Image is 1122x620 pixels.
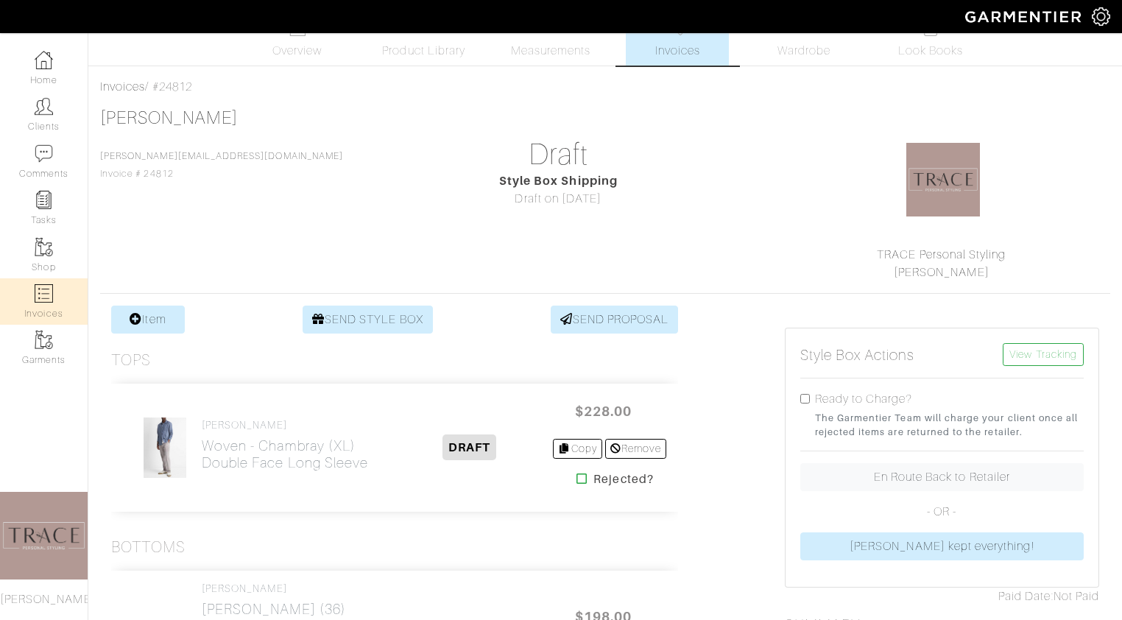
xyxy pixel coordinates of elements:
a: Invoices [100,80,145,94]
span: $228.00 [559,395,647,427]
span: Invoices [655,42,700,60]
div: / #24812 [100,78,1110,96]
img: gear-icon-white-bd11855cb880d31180b6d7d6211b90ccbf57a29d726f0c71d8c61bd08dd39cc2.png [1092,7,1110,26]
label: Ready to Charge? [815,390,913,408]
div: Draft on [DATE] [401,190,716,208]
h3: Bottoms [111,538,186,557]
a: Overview [246,12,349,66]
span: Overview [272,42,322,60]
a: Product Library [373,18,476,60]
span: Invoice # 24812 [100,151,343,179]
img: dashboard-icon-dbcd8f5a0b271acd01030246c82b418ddd0df26cd7fceb0bd07c9910d44c42f6.png [35,51,53,69]
h2: Woven - Chambray (XL) Double Face Long Sleeve [202,437,368,471]
img: orders-icon-0abe47150d42831381b5fb84f609e132dff9fe21cb692f30cb5eec754e2cba89.png [35,284,53,303]
span: DRAFT [442,434,496,460]
a: [PERSON_NAME][EMAIL_ADDRESS][DOMAIN_NAME] [100,151,343,161]
a: Remove [605,439,666,459]
img: comment-icon-a0a6a9ef722e966f86d9cbdc48e553b5cf19dbc54f86b18d962a5391bc8f6eb6.png [35,144,53,163]
span: Paid Date: [998,590,1054,603]
strong: Rejected? [593,471,653,488]
div: Not Paid [785,588,1099,605]
img: garments-icon-b7da505a4dc4fd61783c78ac3ca0ef83fa9d6f193b1c9dc38574b1d14d53ca28.png [35,238,53,256]
span: Measurements [511,42,591,60]
img: clients-icon-6bae9207a08558b7cb47a8932f037763ab4055f8c8b6bfacd5dc20c3e0201464.png [35,97,53,116]
a: [PERSON_NAME] [894,266,989,279]
h1: Draft [401,137,716,172]
span: Wardrobe [777,42,830,60]
p: - OR - [800,503,1084,521]
a: View Tracking [1003,343,1084,366]
div: Style Box Shipping [401,172,716,190]
a: Invoices [626,12,729,66]
h3: Tops [111,351,151,370]
a: [PERSON_NAME] Woven - Chambray (XL)Double Face Long Sleeve [202,419,368,471]
a: En Route Back to Retailer [800,463,1084,491]
img: 1583817110766.png.png [906,143,980,216]
a: Look Books [879,12,982,66]
h4: [PERSON_NAME] [202,582,386,595]
a: SEND STYLE BOX [303,306,433,334]
img: garmentier-logo-header-white-b43fb05a5012e4ada735d5af1a66efaba907eab6374d6393d1fbf88cb4ef424d.png [958,4,1092,29]
span: Look Books [898,42,964,60]
a: Wardrobe [752,12,855,66]
a: Measurements [499,12,603,66]
a: [PERSON_NAME] [100,108,238,127]
img: RUd1ucJsF8EerEKvWybv1QVk [143,417,188,479]
h4: [PERSON_NAME] [202,419,368,431]
h5: Style Box Actions [800,346,915,364]
span: Product Library [382,42,465,60]
img: garments-icon-b7da505a4dc4fd61783c78ac3ca0ef83fa9d6f193b1c9dc38574b1d14d53ca28.png [35,331,53,349]
a: Item [111,306,185,334]
a: Copy [553,439,602,459]
img: reminder-icon-8004d30b9f0a5d33ae49ab947aed9ed385cf756f9e5892f1edd6e32f2345188e.png [35,191,53,209]
a: [PERSON_NAME] kept everything! [800,532,1084,560]
a: TRACE Personal Styling [877,248,1006,261]
small: The Garmentier Team will charge your client once all rejected items are returned to the retailer. [815,411,1084,439]
a: SEND PROPOSAL [551,306,679,334]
